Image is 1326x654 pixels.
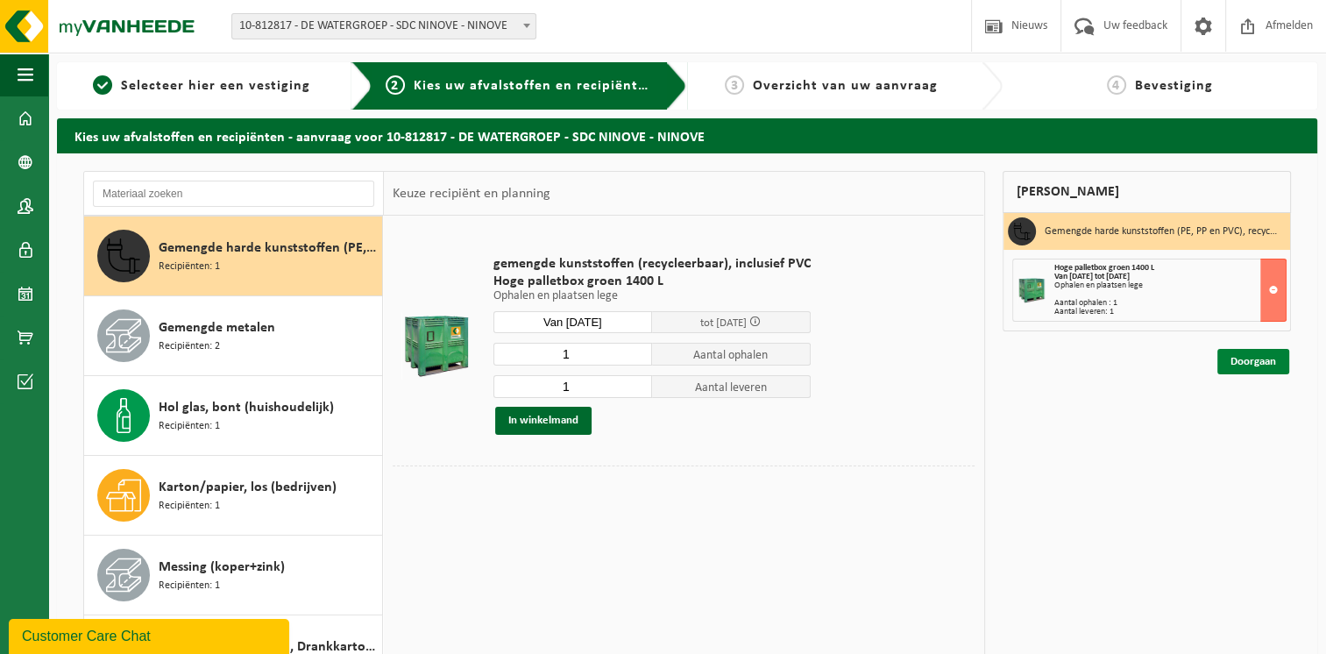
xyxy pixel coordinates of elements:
[66,75,337,96] a: 1Selecteer hier een vestiging
[84,456,383,536] button: Karton/papier, los (bedrijven) Recipiënten: 1
[159,259,220,275] span: Recipiënten: 1
[93,75,112,95] span: 1
[84,296,383,376] button: Gemengde metalen Recipiënten: 2
[1054,272,1130,281] strong: Van [DATE] tot [DATE]
[159,397,334,418] span: Hol glas, bont (huishoudelijk)
[159,338,220,355] span: Recipiënten: 2
[121,79,310,93] span: Selecteer hier een vestiging
[384,172,559,216] div: Keuze recipiënt en planning
[159,477,337,498] span: Karton/papier, los (bedrijven)
[493,311,652,333] input: Selecteer datum
[1054,299,1287,308] div: Aantal ophalen : 1
[159,317,275,338] span: Gemengde metalen
[159,418,220,435] span: Recipiënten: 1
[159,578,220,594] span: Recipiënten: 1
[159,557,285,578] span: Messing (koper+zink)
[1107,75,1126,95] span: 4
[493,273,811,290] span: Hoge palletbox groen 1400 L
[1217,349,1289,374] a: Doorgaan
[725,75,744,95] span: 3
[652,343,811,366] span: Aantal ophalen
[1054,263,1154,273] span: Hoge palletbox groen 1400 L
[84,536,383,615] button: Messing (koper+zink) Recipiënten: 1
[93,181,374,207] input: Materiaal zoeken
[9,615,293,654] iframe: chat widget
[386,75,405,95] span: 2
[1054,281,1287,290] div: Ophalen en plaatsen lege
[700,317,747,329] span: tot [DATE]
[493,255,811,273] span: gemengde kunststoffen (recycleerbaar), inclusief PVC
[159,238,378,259] span: Gemengde harde kunststoffen (PE, PP en PVC), recycleerbaar (industrieel)
[84,376,383,456] button: Hol glas, bont (huishoudelijk) Recipiënten: 1
[414,79,655,93] span: Kies uw afvalstoffen en recipiënten
[1054,308,1287,316] div: Aantal leveren: 1
[159,498,220,515] span: Recipiënten: 1
[493,290,811,302] p: Ophalen en plaatsen lege
[495,407,592,435] button: In winkelmand
[1045,217,1278,245] h3: Gemengde harde kunststoffen (PE, PP en PVC), recycleerbaar (industrieel)
[84,217,383,296] button: Gemengde harde kunststoffen (PE, PP en PVC), recycleerbaar (industrieel) Recipiënten: 1
[753,79,938,93] span: Overzicht van uw aanvraag
[232,14,535,39] span: 10-812817 - DE WATERGROEP - SDC NINOVE - NINOVE
[57,118,1317,153] h2: Kies uw afvalstoffen en recipiënten - aanvraag voor 10-812817 - DE WATERGROEP - SDC NINOVE - NINOVE
[652,375,811,398] span: Aantal leveren
[231,13,536,39] span: 10-812817 - DE WATERGROEP - SDC NINOVE - NINOVE
[1003,171,1292,213] div: [PERSON_NAME]
[1135,79,1213,93] span: Bevestiging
